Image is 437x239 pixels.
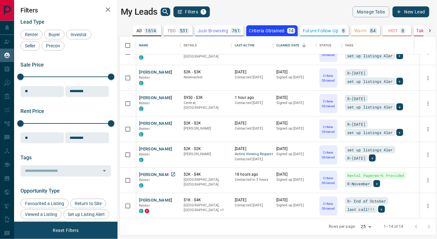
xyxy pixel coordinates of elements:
div: Name [139,36,149,54]
span: Return to Site [73,201,104,206]
p: [GEOGRAPHIC_DATA], [GEOGRAPHIC_DATA] [184,177,228,187]
button: more [423,124,433,134]
span: + [380,206,383,212]
p: All [136,28,142,33]
button: Filters1 [173,6,210,17]
div: Claimed Date [276,36,300,54]
span: set up listings Aler [347,52,393,59]
p: $950 - $3K [184,95,228,100]
div: + [378,206,385,213]
div: Claimed Date [273,36,316,54]
p: 1–14 of 14 [384,224,403,229]
div: Precon [42,41,65,51]
span: Tags [20,155,32,161]
div: Name [136,36,180,54]
div: property.ca [145,209,149,213]
div: condos.ca [139,132,143,137]
p: [PERSON_NAME] [184,126,228,131]
div: Tags [342,36,415,54]
div: Details [180,36,232,54]
p: Criteria Obtained [320,150,337,160]
div: Viewed a Listing [20,210,62,219]
span: Renter [139,178,150,182]
p: [DATE] [235,121,270,126]
span: + [399,78,401,84]
p: Signed up [DATE] [276,126,313,131]
span: set up listings Aler [347,147,393,153]
span: Renter [139,203,150,208]
div: Status [319,36,332,54]
div: Return to Site [70,199,106,208]
div: condos.ca [139,183,143,188]
div: condos.ca [139,81,143,85]
p: $1K - $4K [184,197,228,203]
div: Last Active [232,36,273,54]
p: TBD [167,28,176,33]
button: Open [100,166,109,175]
span: Renter [139,127,150,131]
span: + [399,52,401,59]
p: 14 [288,28,294,33]
div: + [396,78,403,85]
p: 1 hour ago [235,95,270,100]
div: condos.ca [139,55,143,60]
p: Warm [354,28,367,33]
div: Favourited a Listing [20,199,69,208]
p: [DATE] [276,172,313,177]
div: Set up Listing Alert [63,210,109,219]
p: [DATE] [276,197,313,203]
div: + [373,180,380,187]
p: Criteria Obtained [320,99,337,108]
span: Favourited a Listing [23,201,66,206]
button: more [423,99,433,108]
div: condos.ca [139,107,143,111]
span: Opportunity Type [20,188,60,194]
p: [DATE] [276,69,313,75]
p: 8 [342,28,345,33]
span: Rent Price [20,108,44,114]
button: New Lead [393,6,429,17]
p: [DATE] [235,146,270,152]
div: Status [316,36,342,54]
span: set up listings Aler [347,78,393,84]
h1: My Leads [121,7,157,17]
p: Signed up [DATE] [276,177,313,182]
p: Contacted [DATE] [235,100,270,106]
p: Signed up [DATE] [276,203,313,208]
button: [PERSON_NAME] [139,172,172,178]
span: R-[DATE] [347,155,365,161]
p: Future Follow Up [303,28,338,33]
span: Renter [139,76,150,80]
div: Renter [20,30,42,39]
span: set up listings Aler [347,104,393,110]
a: Open in New Tab [169,170,177,179]
div: Buyer [44,30,65,39]
button: more [423,176,433,185]
div: condos.ca [139,209,143,213]
span: Active Viewing Request [235,152,270,157]
span: last call!!! [347,206,375,212]
p: King [184,203,228,213]
span: R-[DATE] [347,70,365,76]
span: Investor [68,32,89,37]
p: Signed up [DATE] [276,152,313,157]
p: $2K - $2K [184,146,228,152]
p: $2K - $4K [184,172,228,177]
span: Buyer [46,32,62,37]
p: $2K - $3K [184,69,228,75]
div: + [396,103,403,110]
p: Signed up [DATE] [276,75,313,80]
span: Precon [44,43,62,48]
p: [DATE] [276,95,313,100]
span: R-[DATE] [347,121,365,127]
span: Seller [23,43,38,48]
button: more [423,150,433,160]
button: search button [161,8,170,16]
p: Contacted [DATE] [235,75,270,80]
p: Newmarket [184,75,228,80]
div: Last Active [235,36,255,54]
div: Seller [20,41,40,51]
div: condos.ca [139,158,143,162]
div: + [369,155,376,162]
span: Set up Listing Alert [65,212,107,217]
